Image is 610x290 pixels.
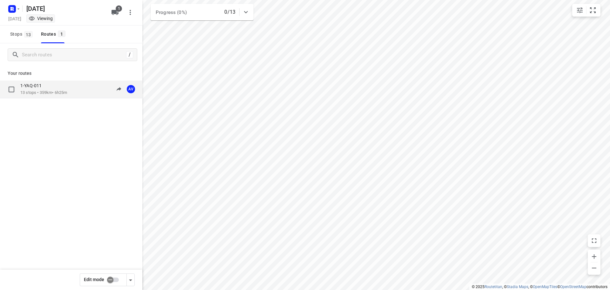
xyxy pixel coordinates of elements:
[156,10,187,15] span: Progress (0%)
[573,4,586,17] button: Map settings
[8,70,135,77] p: Your routes
[41,30,67,38] div: Routes
[20,90,67,96] p: 13 stops • 359km • 6h25m
[29,15,53,22] div: You are currently in view mode. To make any changes, go to edit project.
[58,31,65,37] span: 1
[22,50,126,60] input: Search routes
[10,30,35,38] span: Stops
[224,8,235,16] p: 0/13
[84,277,104,282] span: Edit mode
[572,4,600,17] div: small contained button group
[124,6,137,19] button: More
[109,6,121,19] button: 1
[485,285,502,289] a: Routetitan
[5,83,18,96] span: Select
[533,285,557,289] a: OpenMapTiles
[20,83,45,88] p: 1-YAQ-011
[472,285,607,289] li: © 2025 , © , © © contributors
[560,285,586,289] a: OpenStreetMap
[507,285,528,289] a: Stadia Maps
[116,5,122,12] span: 1
[24,31,33,38] span: 13
[586,4,599,17] button: Fit zoom
[127,276,134,284] div: Driver app settings
[112,83,125,95] button: Send to driver
[126,51,133,58] div: /
[151,4,254,20] div: Progress (0%)0/13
